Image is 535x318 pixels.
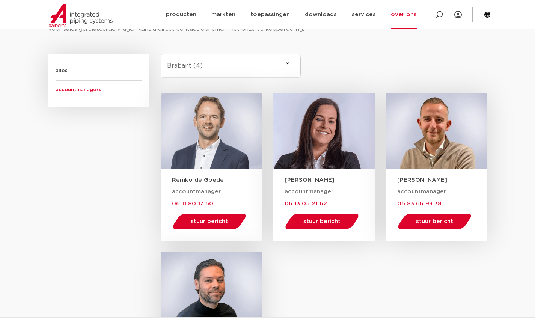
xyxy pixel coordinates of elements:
a: 06 11 80 17 60 [172,200,213,206]
h3: Remko de Goede [172,176,262,184]
span: accountmanager [172,189,221,194]
span: stuur bericht [191,219,228,224]
span: accountmanager [397,189,446,194]
span: alles [56,62,142,81]
h3: [PERSON_NAME] [285,176,375,184]
span: stuur bericht [303,219,341,224]
span: accountmanagers [56,81,142,99]
h3: [PERSON_NAME] [397,176,487,184]
a: 06 13 05 21 62 [285,200,327,206]
span: stuur bericht [416,219,453,224]
span: accountmanager [285,189,333,194]
p: Voor sales gerelateerde vragen kunt u direct contact opnemen met onze verkoopafdeling: [48,23,487,35]
a: 06 83 66 93 38 [397,200,442,206]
